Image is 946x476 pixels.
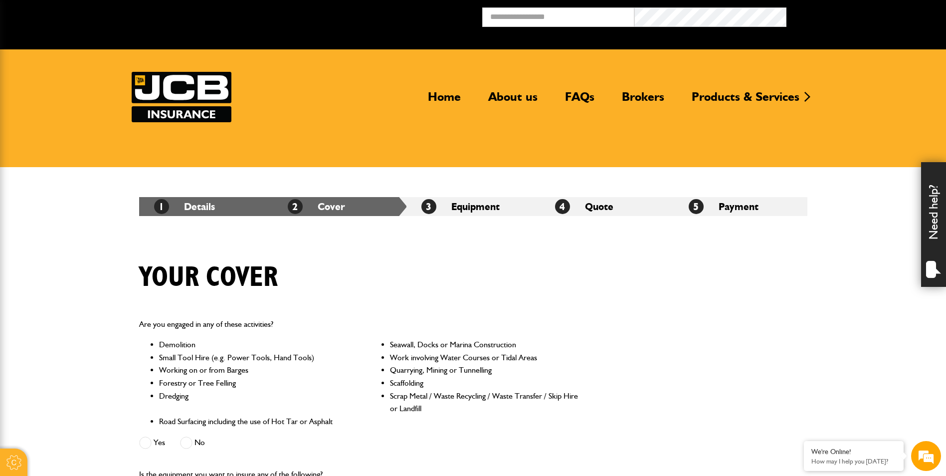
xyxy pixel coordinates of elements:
a: Products & Services [684,89,807,112]
button: Broker Login [786,7,939,23]
div: We're Online! [811,448,896,456]
li: Small Tool Hire (e.g. Power Tools, Hand Tools) [159,351,348,364]
h1: Your cover [139,261,278,294]
li: Payment [674,197,807,216]
li: Cover [273,197,406,216]
li: Seawall, Docks or Marina Construction [390,338,579,351]
label: Yes [139,437,165,449]
p: Are you engaged in any of these activities? [139,318,579,331]
li: Demolition [159,338,348,351]
span: 5 [689,199,704,214]
label: No [180,437,205,449]
li: Working on or from Barges [159,364,348,377]
div: Need help? [921,162,946,287]
a: Brokers [614,89,672,112]
li: Road Surfacing including the use of Hot Tar or Asphalt [159,415,348,428]
li: Forestry or Tree Felling [159,377,348,390]
a: Home [420,89,468,112]
a: 1Details [154,201,215,213]
li: Work involving Water Courses or Tidal Areas [390,351,579,364]
span: 3 [421,199,436,214]
li: Dredging [159,390,348,415]
li: Scrap Metal / Waste Recycling / Waste Transfer / Skip Hire or Landfill [390,390,579,415]
a: JCB Insurance Services [132,72,231,122]
span: 4 [555,199,570,214]
a: About us [481,89,545,112]
img: JCB Insurance Services logo [132,72,231,122]
span: 2 [288,199,303,214]
li: Quarrying, Mining or Tunnelling [390,364,579,377]
span: 1 [154,199,169,214]
li: Equipment [406,197,540,216]
a: FAQs [558,89,602,112]
li: Quote [540,197,674,216]
p: How may I help you today? [811,458,896,465]
li: Scaffolding [390,377,579,390]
